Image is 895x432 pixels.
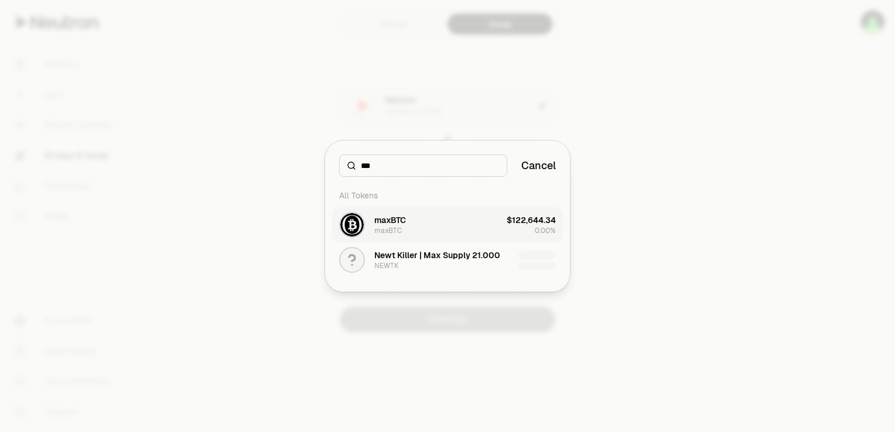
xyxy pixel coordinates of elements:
div: NEWTK [374,261,399,270]
div: $122,644.34 [507,214,556,226]
img: maxBTC Logo [340,213,364,236]
div: maxBTC [374,214,406,226]
button: maxBTC LogomaxBTCmaxBTC$122,644.340.00% [332,207,563,242]
div: maxBTC [374,226,402,235]
div: Newt Killer | Max Supply 21.000 [374,249,500,261]
div: All Tokens [332,184,563,207]
button: Newt Killer | Max Supply 21.000NEWTK [332,242,563,277]
span: 0.00% [535,226,556,235]
button: Cancel [521,157,556,174]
